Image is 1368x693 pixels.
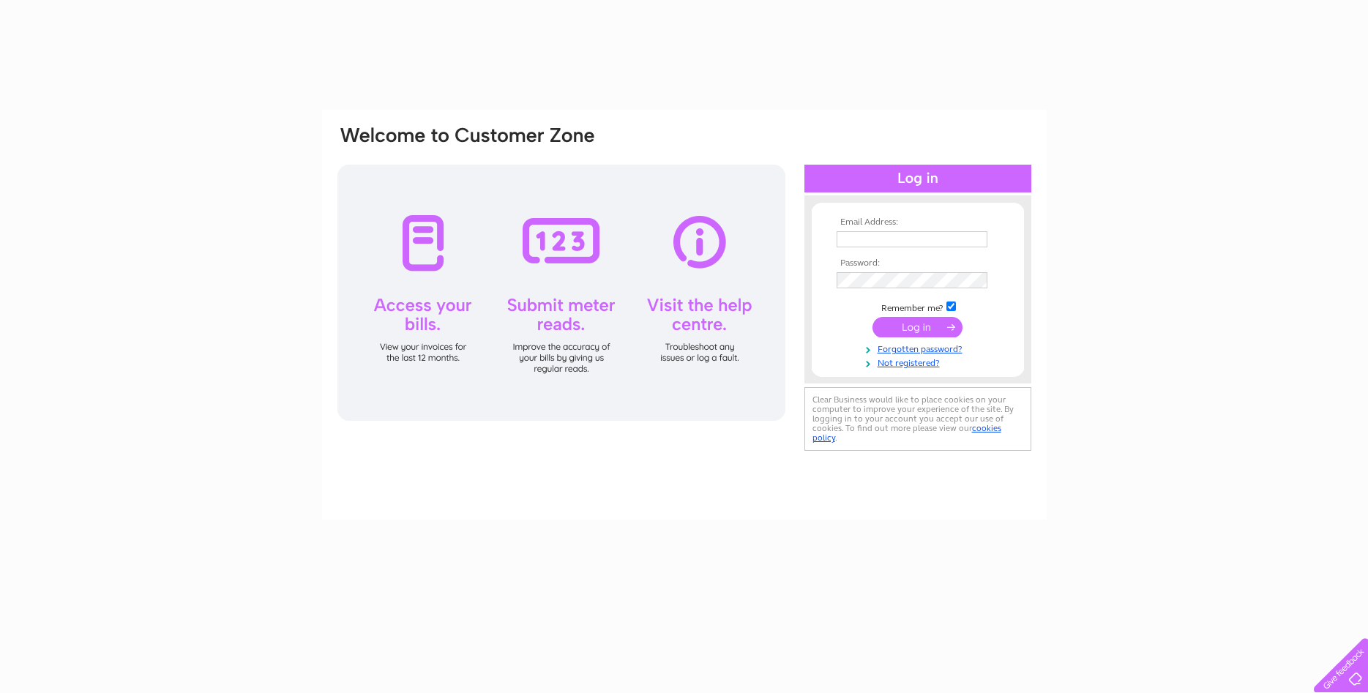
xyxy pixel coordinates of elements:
[833,258,1003,269] th: Password:
[833,299,1003,314] td: Remember me?
[837,355,1003,369] a: Not registered?
[837,341,1003,355] a: Forgotten password?
[872,317,963,337] input: Submit
[833,217,1003,228] th: Email Address:
[812,423,1001,443] a: cookies policy
[804,387,1031,451] div: Clear Business would like to place cookies on your computer to improve your experience of the sit...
